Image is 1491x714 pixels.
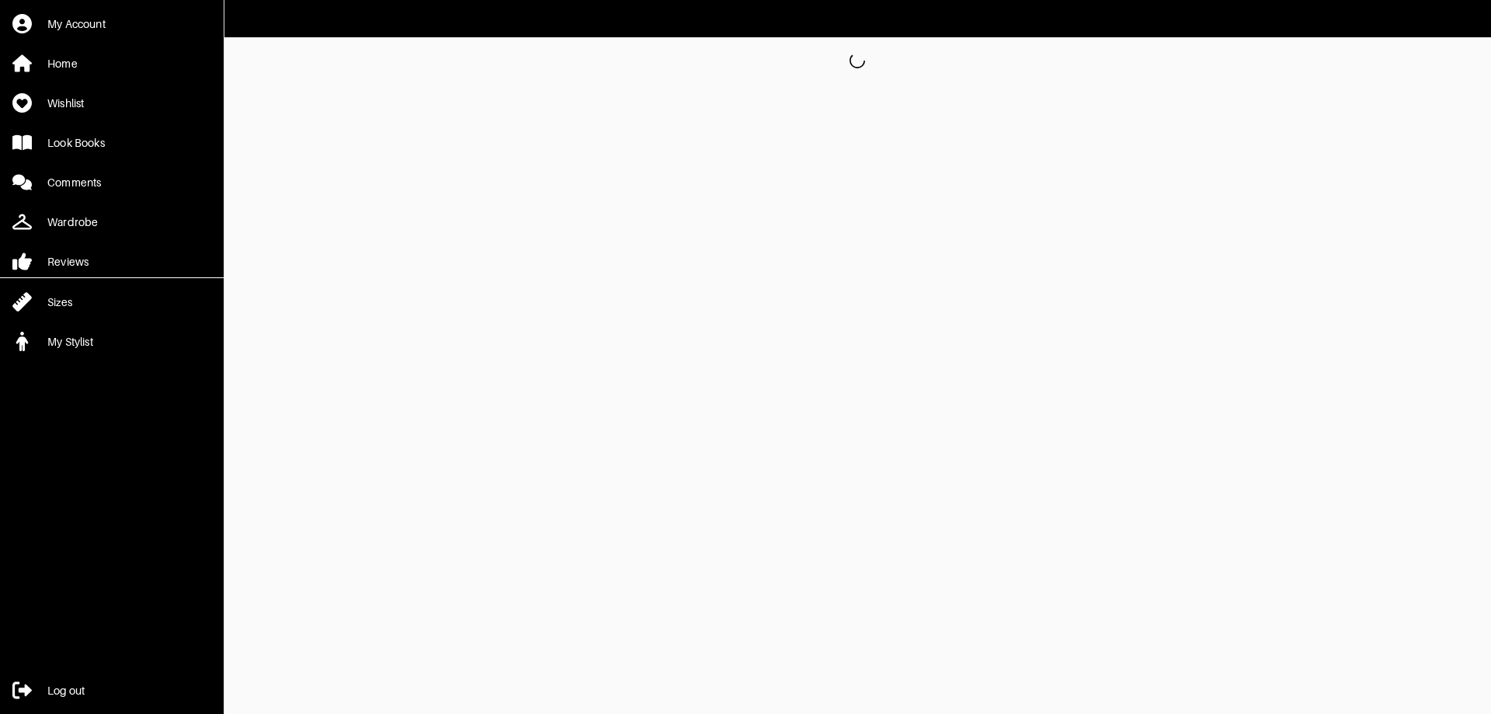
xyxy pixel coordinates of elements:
[47,175,101,190] div: Comments
[47,56,78,71] div: Home
[47,16,106,32] div: My Account
[47,135,105,151] div: Look Books
[47,294,72,310] div: Sizes
[47,96,84,111] div: Wishlist
[47,334,93,350] div: My Stylist
[47,683,85,698] div: Log out
[47,254,89,270] div: Reviews
[47,214,98,230] div: Wardrobe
